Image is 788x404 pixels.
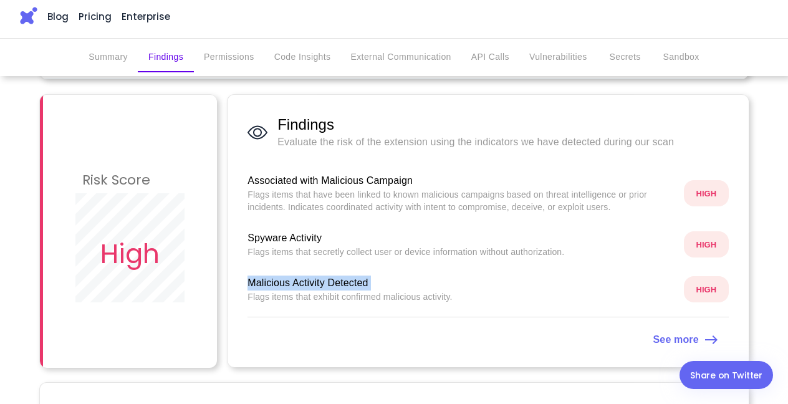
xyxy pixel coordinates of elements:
[100,234,160,274] h2: High
[247,173,674,188] span: Associated with Malicious Campaign
[79,42,138,72] button: Summary
[597,42,653,72] button: Secrets
[461,42,519,72] button: API Calls
[696,240,717,249] strong: HIGH
[247,276,674,291] span: Malicious Activity Detected
[82,167,151,193] h3: Risk Score
[696,285,717,294] strong: HIGH
[653,334,699,345] strong: See more
[247,231,674,246] span: Spyware Activity
[264,42,341,72] button: Code Insights
[247,246,674,258] p: Flags items that secretly collect user or device information without authorization.
[277,135,729,150] span: Evaluate the risk of the extension using the indicators we have detected during our scan
[138,42,194,72] button: Findings
[653,42,709,72] button: Sandbox
[680,361,773,389] a: Share on Twitter
[277,115,729,135] span: Findings
[696,189,717,198] strong: HIGH
[247,188,674,213] p: Flags items that have been linked to known malicious campaigns based on threat intelligence or pr...
[79,42,709,72] div: secondary tabs example
[247,122,267,143] img: Findings
[690,368,762,383] div: Share on Twitter
[340,42,461,72] button: External Communication
[519,42,597,72] button: Vulnerabilities
[194,42,264,72] button: Permissions
[247,291,674,303] p: Flags items that exhibit confirmed malicious activity.
[247,327,729,347] a: See more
